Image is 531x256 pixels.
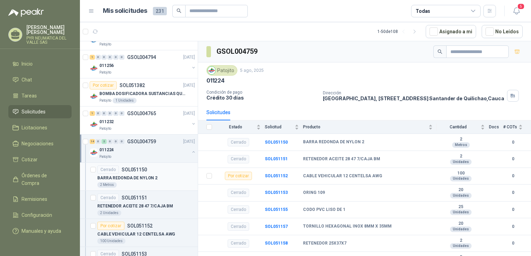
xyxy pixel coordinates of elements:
[265,120,303,134] th: Solicitud
[120,83,145,88] p: SOL051382
[99,70,111,75] p: Patojito
[99,91,186,97] p: BOMBA DOSIFICADORA SUSTANCIAS QUIMICAS
[90,111,95,116] div: 1
[228,138,249,146] div: Cerrado
[97,203,173,210] p: RETENEDOR ACEITE 28 47 7/CAJA BM
[122,195,147,200] p: SOL051151
[26,25,72,35] p: [PERSON_NAME] [PERSON_NAME]
[206,90,317,95] p: Condición de pago
[96,55,101,60] div: 0
[8,105,72,118] a: Solicitudes
[228,239,249,248] div: Cerrado
[113,98,137,103] div: 1 Unidades
[503,120,531,134] th: # COTs
[99,98,111,103] p: Patojito
[503,125,517,129] span: # COTs
[438,49,442,54] span: search
[265,156,288,161] b: SOL051151
[228,155,249,163] div: Cerrado
[22,140,54,147] span: Negociaciones
[90,55,95,60] div: 1
[303,173,382,179] b: CABLE VEHICULAR 12 CENTELSA AWG
[97,222,124,230] div: Por cotizar
[303,139,364,145] b: BARRA REDONDA DE NYLON 2
[450,176,472,181] div: Unidades
[265,241,288,246] b: SOL051158
[450,193,472,198] div: Unidades
[206,77,224,84] p: 011224
[303,241,346,246] b: RETENEDOR 25X37X7
[426,25,476,38] button: Asignado a mi
[97,175,157,181] p: BARRA REDONDA DE NYLON 2
[216,120,265,134] th: Estado
[8,208,72,222] a: Configuración
[96,139,101,144] div: 0
[503,173,523,179] b: 0
[22,211,52,219] span: Configuración
[452,142,470,148] div: Metros
[503,223,523,230] b: 0
[206,65,237,76] div: Patojito
[303,207,345,213] b: CODO PVC LISO DE 1
[90,81,117,89] div: Por cotizar
[177,8,181,13] span: search
[8,8,44,17] img: Logo peakr
[8,224,72,238] a: Manuales y ayuda
[206,95,317,101] p: Crédito 30 días
[22,156,38,163] span: Cotizar
[183,110,195,117] p: [DATE]
[97,182,117,188] div: 2 Metros
[228,222,249,231] div: Cerrado
[303,120,437,134] th: Producto
[416,7,430,15] div: Todas
[437,171,485,176] b: 100
[90,53,196,75] a: 1 0 0 0 0 0 GSOL004794[DATE] Company Logo011256Patojito
[22,124,47,131] span: Licitaciones
[99,62,114,69] p: 011256
[183,138,195,145] p: [DATE]
[482,25,523,38] button: No Leídos
[80,191,198,219] a: CerradoSOL051151RETENEDOR ACEITE 28 47 7/CAJA BM2 Unidades
[101,111,107,116] div: 0
[265,224,288,229] a: SOL051157
[303,224,392,229] b: TORNILLO HEXAGONAL INOX 8MM X 35MM
[265,173,288,178] a: SOL051152
[99,126,111,131] p: Patojito
[99,42,111,47] p: Patojito
[22,60,33,68] span: Inicio
[265,125,293,129] span: Solicitud
[113,139,119,144] div: 0
[90,120,98,129] img: Company Logo
[127,111,156,116] p: GSOL004765
[90,139,95,144] div: 14
[437,187,485,193] b: 20
[97,238,125,244] div: 100 Unidades
[225,172,252,180] div: Por cotizar
[119,139,124,144] div: 0
[183,54,195,61] p: [DATE]
[90,64,98,72] img: Company Logo
[265,190,288,195] a: SOL051153
[510,5,523,17] button: 5
[122,167,147,172] p: SOL051150
[103,6,147,16] h1: Mis solicitudes
[127,223,153,228] p: SOL051152
[503,206,523,213] b: 0
[90,148,98,157] img: Company Logo
[450,210,472,215] div: Unidades
[265,207,288,212] a: SOL051155
[22,227,61,235] span: Manuales y ayuda
[127,55,156,60] p: GSOL004794
[97,194,119,202] div: Cerrado
[323,91,504,95] p: Dirección
[8,153,72,166] a: Cotizar
[437,204,485,210] b: 25
[489,120,503,134] th: Docs
[303,125,427,129] span: Producto
[22,172,65,187] span: Órdenes de Compra
[216,125,255,129] span: Estado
